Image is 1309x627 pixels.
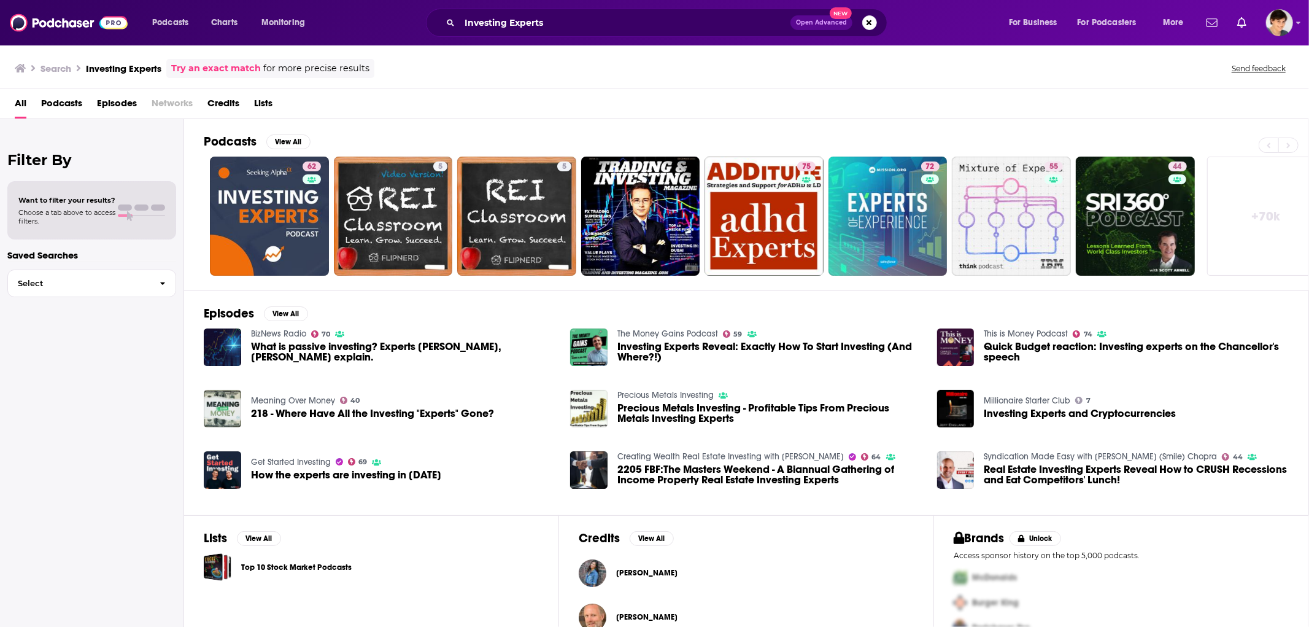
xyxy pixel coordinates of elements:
span: New [830,7,852,19]
p: Saved Searches [7,249,176,261]
a: 62 [210,157,329,276]
span: Podcasts [152,14,188,31]
a: Podcasts [41,93,82,119]
img: Investing Experts Reveal: Exactly How To Start Investing (And Where?!) [570,329,608,366]
a: 55 [1044,162,1063,171]
img: User Profile [1266,9,1293,36]
span: Real Estate Investing Experts Reveal How to CRUSH Recessions and Eat Competitors' Lunch! [984,464,1289,485]
img: Podchaser - Follow, Share and Rate Podcasts [10,11,128,34]
span: Networks [152,93,193,119]
button: Select [7,270,176,297]
span: 69 [358,459,367,465]
button: View All [266,134,311,149]
a: Precious Metals Investing - Profitable Tips From Precious Metals Investing Experts [617,403,922,424]
a: Investing Experts and Cryptocurrencies [984,408,1176,419]
a: 75 [797,162,816,171]
h3: Search [41,63,71,74]
a: Get Started Investing [251,457,331,467]
a: CreditsView All [579,531,674,546]
span: 75 [802,161,811,173]
span: How the experts are investing in [DATE] [251,470,441,480]
a: Quick Budget reaction: Investing experts on the Chancellor's speech [937,329,975,366]
a: What is passive investing? Experts Heystek, Segall explain. [251,341,556,362]
h2: Episodes [204,306,254,321]
a: PodcastsView All [204,134,311,149]
a: Charts [203,13,245,33]
a: 44 [1076,157,1195,276]
img: What is passive investing? Experts Heystek, Segall explain. [204,329,241,366]
a: 5 [433,162,447,171]
a: All [15,93,26,119]
span: 72 [926,161,935,173]
span: 5 [438,161,442,173]
a: Investing Experts Reveal: Exactly How To Start Investing (And Where?!) [617,341,922,362]
span: More [1163,14,1184,31]
a: 218 - Where Have All the Investing "Experts" Gone? [251,408,494,419]
a: Meaning Over Money [251,395,335,406]
a: 5 [557,162,571,171]
span: for more precise results [263,61,369,76]
h2: Brands [954,531,1005,546]
h2: Podcasts [204,134,257,149]
button: open menu [144,13,204,33]
span: 70 [322,332,330,337]
span: Want to filter your results? [18,196,115,204]
a: 62 [303,162,321,171]
span: 74 [1084,332,1092,337]
a: Millionaire Starter Club [984,395,1070,406]
a: 5 [334,157,453,276]
a: 5 [457,157,576,276]
span: Logged in as bethwouldknow [1266,9,1293,36]
img: 2205 FBF:The Masters Weekend - A Biannual Gathering of Income Property Real Estate Investing Experts [570,451,608,489]
span: 40 [350,398,360,403]
span: McDonalds [972,572,1017,583]
a: Quick Budget reaction: Investing experts on the Chancellor's speech [984,341,1289,362]
button: Camila F. MarquezCamila F. Marquez [579,553,914,593]
a: Adam Taggart [616,612,678,622]
img: First Pro Logo [949,565,972,590]
a: Top 10 Stock Market Podcasts [241,561,352,574]
a: ListsView All [204,531,281,546]
span: 55 [1049,161,1058,173]
span: 62 [307,161,316,173]
img: Camila F. Marquez [579,559,606,587]
div: Search podcasts, credits, & more... [438,9,899,37]
a: This is Money Podcast [984,329,1068,339]
a: Show notifications dropdown [1232,12,1251,33]
button: open menu [253,13,321,33]
a: BizNews Radio [251,329,306,339]
button: View All [630,531,674,546]
a: Top 10 Stock Market Podcasts [204,553,231,581]
a: 75 [705,157,824,276]
button: open menu [1154,13,1199,33]
button: open menu [1000,13,1073,33]
a: 72 [828,157,948,276]
p: Access sponsor history on the top 5,000 podcasts. [954,551,1289,560]
a: 74 [1073,330,1092,338]
a: Camila F. Marquez [616,568,678,578]
img: 218 - Where Have All the Investing "Experts" Gone? [204,390,241,427]
span: Select [8,279,150,287]
a: Episodes [97,93,137,119]
img: Second Pro Logo [949,590,972,615]
span: Monitoring [261,14,305,31]
img: Precious Metals Investing - Profitable Tips From Precious Metals Investing Experts [570,390,608,427]
span: 44 [1173,161,1182,173]
button: open menu [1070,13,1154,33]
span: 7 [1086,398,1091,403]
button: Send feedback [1228,63,1289,74]
img: Real Estate Investing Experts Reveal How to CRUSH Recessions and Eat Competitors' Lunch! [937,451,975,489]
a: 59 [723,330,743,338]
